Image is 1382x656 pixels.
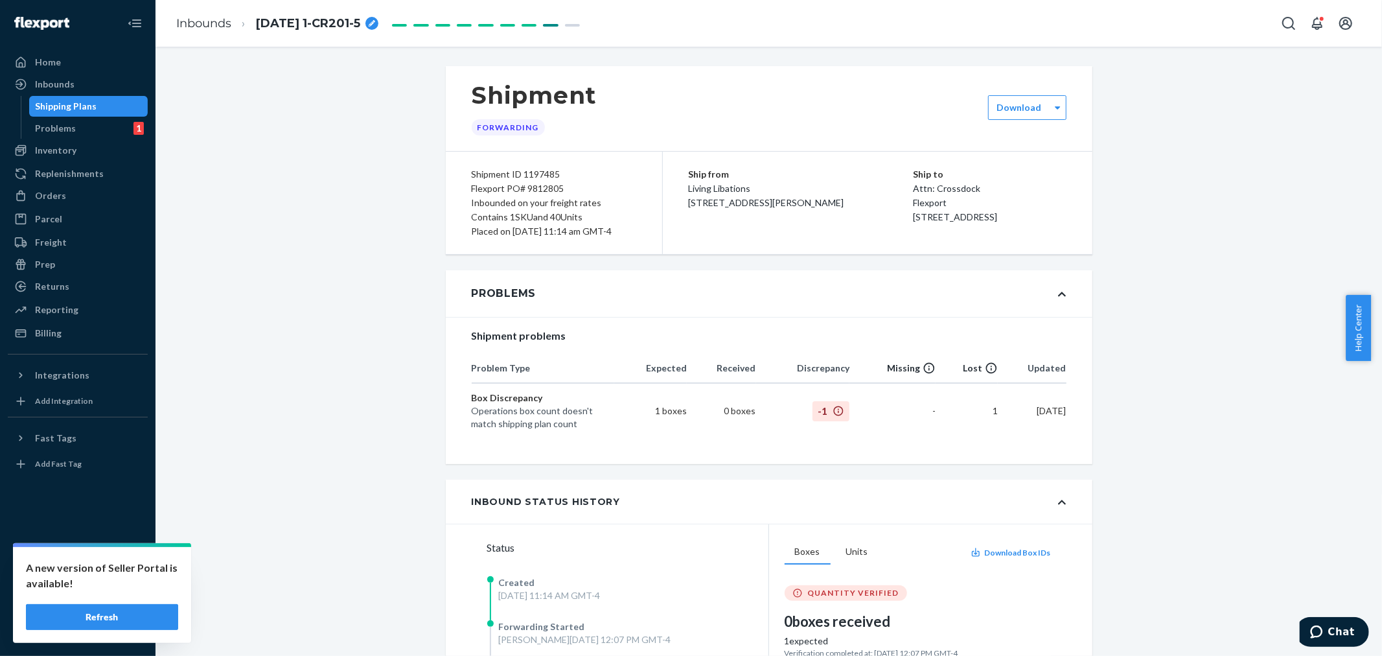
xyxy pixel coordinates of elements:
div: 1 [133,122,144,135]
span: QUANTITY VERIFIED [808,588,899,598]
button: Help Center [1346,295,1371,361]
div: Forwarding [472,119,545,135]
span: Forwarding Started [499,621,585,632]
a: Help Center [8,598,148,618]
th: Problem Type [472,354,614,384]
div: 1 expected [785,635,1051,648]
td: 0 boxes [687,384,756,438]
a: Prep [8,254,148,275]
div: Freight [35,236,67,249]
span: 06.19.2025 1-CR201-5 [256,16,360,32]
p: Flexport [913,196,1066,210]
th: Received [687,354,756,384]
p: Ship from [689,167,914,182]
td: [DATE] [998,384,1066,438]
div: Missing [849,362,936,375]
iframe: Opens a widget where you can chat to one of our agents [1300,617,1369,650]
div: Problems [36,122,76,135]
td: - [849,384,936,438]
div: Returns [35,280,69,293]
button: Open notifications [1304,10,1330,36]
p: A new version of Seller Portal is available! [26,560,178,591]
div: Inbounded on your freight rates [472,196,636,210]
div: Inbound Status History [472,495,620,508]
h1: Shipment [472,82,597,109]
div: Inventory [35,144,76,157]
div: 0 boxes received [785,611,1051,631]
span: Created [499,577,535,588]
span: -1 [812,401,849,421]
ol: breadcrumbs [166,5,389,43]
div: Shipping Plans [36,100,97,113]
button: Give Feedback [8,620,148,640]
a: Add Integration [8,391,148,412]
a: Home [8,52,148,73]
div: Lost [936,362,998,375]
a: Freight [8,232,148,253]
button: Download Box IDs [971,547,1051,558]
div: [DATE] 11:14 AM GMT-4 [499,589,601,602]
div: Home [35,56,61,69]
a: Problems1 [29,118,148,139]
button: Fast Tags [8,428,148,449]
a: Inventory [8,140,148,161]
a: Orders [8,185,148,206]
button: Refresh [26,604,178,630]
button: Boxes [785,540,831,565]
label: Download [996,101,1041,114]
div: Replenishments [35,167,104,180]
div: Shipment problems [472,328,1066,344]
div: Prep [35,258,55,271]
div: Add Fast Tag [35,458,82,469]
th: Updated [998,354,1066,384]
div: Flexport PO# 9812805 [472,182,636,196]
button: Close Navigation [122,10,148,36]
div: [PERSON_NAME][DATE] 12:07 PM GMT-4 [499,633,671,646]
div: Problems [472,286,536,301]
a: Inbounds [176,16,231,30]
div: Contains 1 SKU and 40 Units [472,210,636,224]
div: Orders [35,189,66,202]
div: Parcel [35,213,62,226]
button: Units [836,540,879,565]
a: Shipping Plans [29,96,148,117]
th: Expected [614,354,687,384]
div: Reporting [35,303,78,316]
div: Billing [35,327,62,340]
a: Settings [8,554,148,574]
p: Attn: Crossdock [913,182,1066,196]
button: Talk to Support [8,576,148,596]
span: [STREET_ADDRESS] [913,211,997,222]
a: Add Fast Tag [8,454,148,474]
a: Returns [8,276,148,297]
p: Ship to [913,167,1066,182]
div: Shipment ID 1197485 [472,167,636,182]
button: Open Search Box [1276,10,1302,36]
button: Integrations [8,365,148,386]
button: Open account menu [1333,10,1359,36]
img: Flexport logo [14,17,69,30]
td: 1 [936,384,998,438]
div: Placed on [DATE] 11:14 am GMT-4 [472,224,636,239]
div: Fast Tags [35,432,76,445]
div: Inbounds [35,78,75,91]
div: Add Integration [35,395,93,406]
td: 1 boxes [614,384,687,438]
span: Living Libations [STREET_ADDRESS][PERSON_NAME] [689,183,844,208]
a: Parcel [8,209,148,229]
a: Inbounds [8,74,148,95]
div: Operations box count doesn't match shipping plan count [472,404,614,430]
a: Reporting [8,299,148,320]
a: Billing [8,323,148,344]
a: Replenishments [8,163,148,184]
div: Status [487,540,768,556]
th: Discrepancy [756,354,849,384]
span: Box Discrepancy [472,392,543,403]
div: Integrations [35,369,89,382]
